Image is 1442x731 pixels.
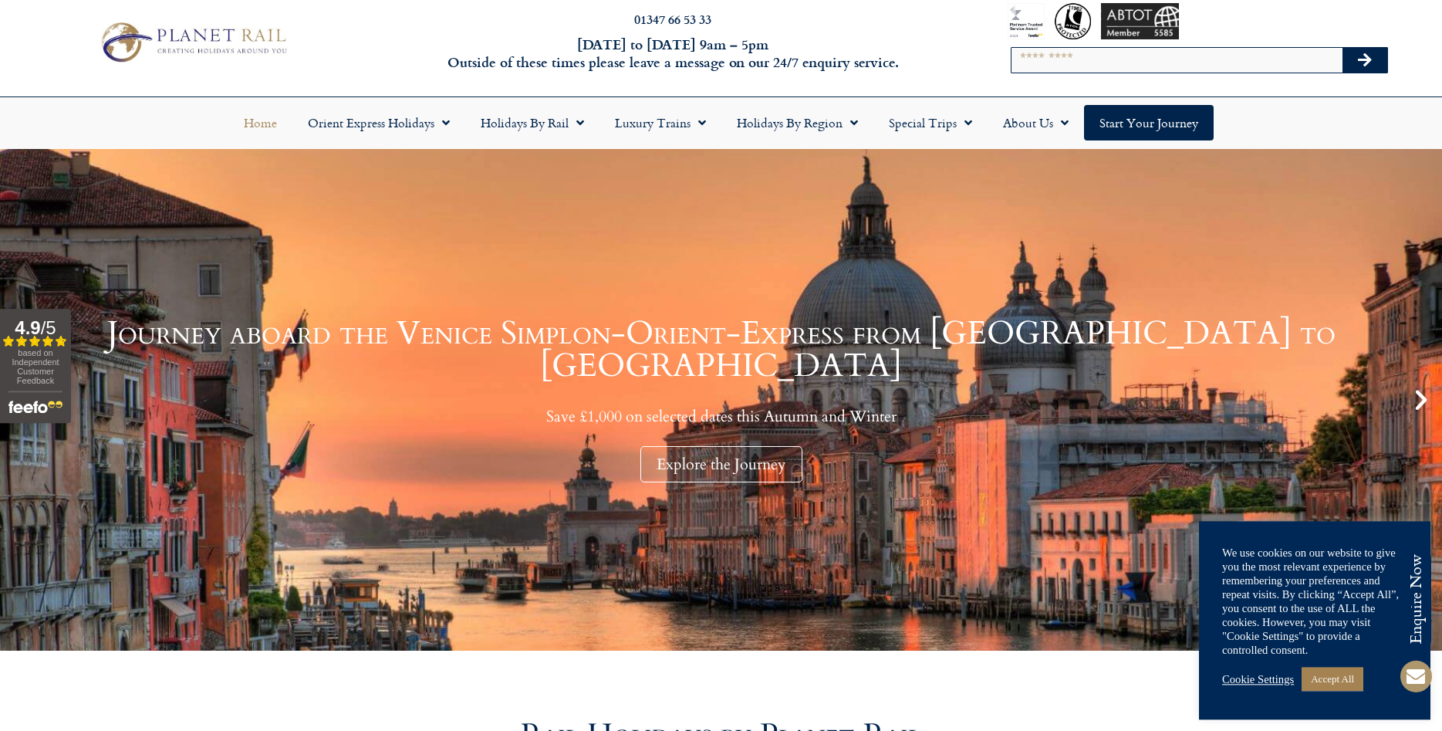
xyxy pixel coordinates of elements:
nav: Menu [8,105,1434,140]
a: Home [228,105,292,140]
a: Cookie Settings [1222,672,1294,686]
h1: Journey aboard the Venice Simplon-Orient-Express from [GEOGRAPHIC_DATA] to [GEOGRAPHIC_DATA] [39,317,1403,382]
a: Orient Express Holidays [292,105,465,140]
div: Explore the Journey [640,446,802,482]
div: We use cookies on our website to give you the most relevant experience by remembering your prefer... [1222,546,1407,657]
button: Search [1342,48,1387,73]
h6: [DATE] to [DATE] 9am – 5pm Outside of these times please leave a message on our 24/7 enquiry serv... [388,36,957,72]
a: Start your Journey [1084,105,1214,140]
a: About Us [988,105,1084,140]
a: Accept All [1302,667,1363,691]
p: Save £1,000 on selected dates this Autumn and Winter [39,407,1403,426]
a: Holidays by Region [721,105,873,140]
a: Special Trips [873,105,988,140]
div: Next slide [1408,387,1434,413]
a: Holidays by Rail [465,105,599,140]
img: Planet Rail Train Holidays Logo [93,18,292,66]
a: 01347 66 53 33 [634,10,711,28]
a: Luxury Trains [599,105,721,140]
